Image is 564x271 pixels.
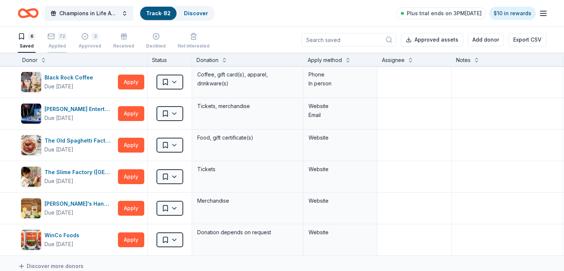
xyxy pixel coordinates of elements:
[44,6,133,21] button: Champions in Life Awards Dinner & Fundraiser
[197,101,299,111] div: Tickets, merchandise
[21,198,41,218] img: Image for Tito's Handmade Vodka
[21,166,115,187] button: Image for The Slime Factory (Bellevue)The Slime Factory ([GEOGRAPHIC_DATA])Due [DATE]
[44,114,73,123] div: Due [DATE]
[146,30,166,53] button: Declined
[44,145,73,154] div: Due [DATE]
[178,43,210,49] div: Not interested
[309,165,372,174] div: Website
[197,196,299,206] div: Merchandise
[301,33,396,46] input: Search saved
[18,43,36,49] div: Saved
[382,56,405,65] div: Assignee
[47,43,67,49] div: Applied
[92,33,99,40] div: 3
[44,105,115,114] div: [PERSON_NAME] Entertainment
[18,30,36,53] button: 6Saved
[118,75,144,89] button: Apply
[79,30,101,53] button: 3Approved
[21,72,115,92] button: Image for Black Rock CoffeeBlack Rock CoffeeDue [DATE]
[44,136,115,145] div: The Old Spaghetti Factory
[197,227,299,238] div: Donation depends on request
[139,6,215,21] button: Track· 82Discover
[146,10,171,16] a: Track· 82
[118,106,144,121] button: Apply
[178,30,210,53] button: Not interested
[197,133,299,143] div: Food, gift certificate(s)
[197,69,299,89] div: Coffee, gift card(s), apparel, drinkware(s)
[18,262,83,271] a: Discover more donors
[197,56,218,65] div: Donation
[197,164,299,174] div: Tickets
[21,230,41,250] img: Image for WinCo Foods
[146,43,166,49] div: Declined
[21,72,41,92] img: Image for Black Rock Coffee
[309,70,372,79] div: Phone
[79,43,101,49] div: Approved
[44,73,96,82] div: Black Rock Coffee
[118,232,144,247] button: Apply
[21,135,41,155] img: Image for The Old Spaghetti Factory
[309,102,372,111] div: Website
[47,30,67,53] button: 72Applied
[118,201,144,216] button: Apply
[468,33,504,46] button: Add donor
[21,198,115,219] button: Image for Tito's Handmade Vodka[PERSON_NAME]'s Handmade VodkaDue [DATE]
[44,240,73,249] div: Due [DATE]
[44,199,115,208] div: [PERSON_NAME]'s Handmade Vodka
[18,4,39,22] a: Home
[22,56,37,65] div: Donor
[21,135,115,156] button: Image for The Old Spaghetti FactoryThe Old Spaghetti FactoryDue [DATE]
[309,111,372,120] div: Email
[44,208,73,217] div: Due [DATE]
[44,177,73,186] div: Due [DATE]
[184,10,208,16] a: Discover
[309,196,372,205] div: Website
[113,30,134,53] button: Received
[59,9,119,18] span: Champions in Life Awards Dinner & Fundraiser
[21,167,41,187] img: Image for The Slime Factory (Bellevue)
[28,33,36,40] div: 6
[118,138,144,153] button: Apply
[21,103,115,124] button: Image for Feld Entertainment[PERSON_NAME] EntertainmentDue [DATE]
[58,33,67,40] div: 72
[21,104,41,124] img: Image for Feld Entertainment
[508,33,546,46] button: Export CSV
[44,168,115,177] div: The Slime Factory ([GEOGRAPHIC_DATA])
[44,82,73,91] div: Due [DATE]
[456,56,471,65] div: Notes
[44,231,82,240] div: WinCo Foods
[113,43,134,49] div: Received
[308,56,342,65] div: Apply method
[396,7,486,19] a: Plus trial ends on 3PM[DATE]
[309,79,372,88] div: In person
[401,33,463,46] button: Approved assets
[21,229,115,250] button: Image for WinCo FoodsWinCo FoodsDue [DATE]
[148,53,192,66] div: Status
[309,228,372,237] div: Website
[489,7,536,20] a: $10 in rewards
[407,9,482,18] span: Plus trial ends on 3PM[DATE]
[118,169,144,184] button: Apply
[309,133,372,142] div: Website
